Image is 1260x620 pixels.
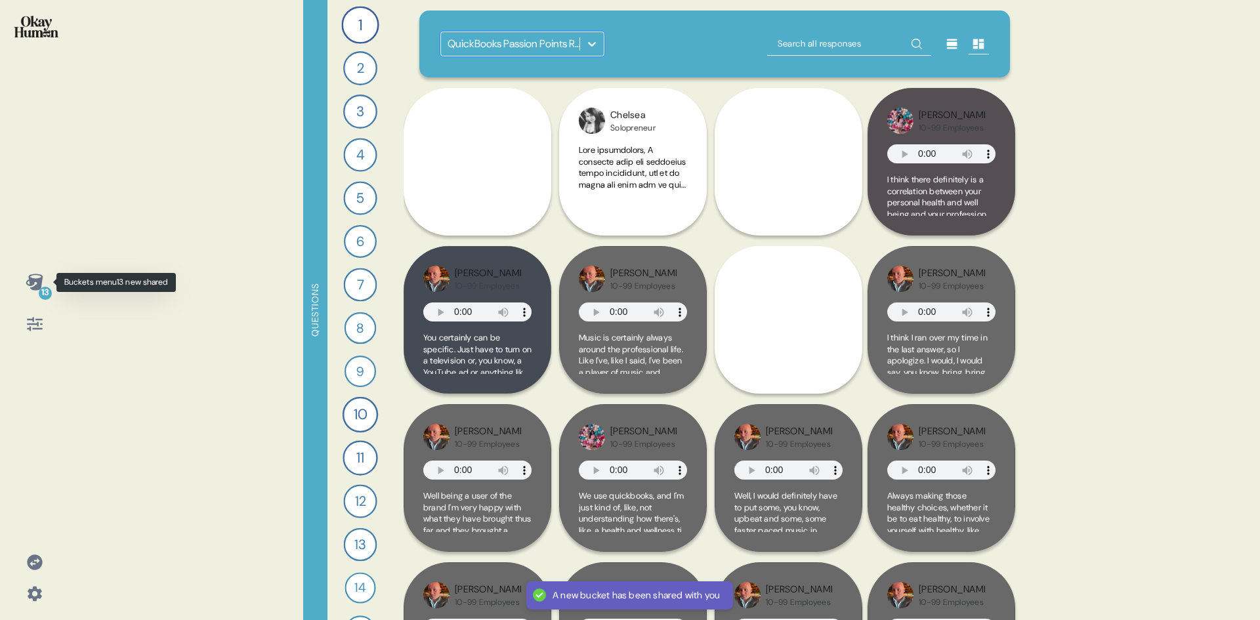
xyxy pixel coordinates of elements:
[343,397,378,432] div: 10
[887,424,913,450] img: profilepic_7941335142593792.jpg
[919,583,985,597] div: [PERSON_NAME]
[343,181,377,215] div: 5
[767,32,931,56] input: Search all responses
[610,281,677,291] div: 10-99 Employees
[766,439,832,449] div: 10-99 Employees
[579,108,605,134] img: profilepic_7567448963354047.jpg
[766,597,832,608] div: 10-99 Employees
[919,281,985,291] div: 10-99 Employees
[343,138,377,171] div: 4
[919,123,985,133] div: 10-99 Employees
[919,597,985,608] div: 10-99 Employees
[455,439,521,449] div: 10-99 Employees
[341,6,379,43] div: 1
[343,484,377,518] div: 12
[343,51,377,85] div: 2
[766,583,832,597] div: [PERSON_NAME]
[919,108,985,123] div: [PERSON_NAME]
[344,268,377,302] div: 7
[455,281,521,291] div: 10-99 Employees
[455,597,521,608] div: 10-99 Employees
[455,266,521,281] div: [PERSON_NAME]
[919,439,985,449] div: 10-99 Employees
[887,266,913,292] img: profilepic_7941335142593792.jpg
[344,225,377,258] div: 6
[344,528,377,562] div: 13
[734,582,761,608] img: profilepic_7941335142593792.jpg
[579,266,605,292] img: profilepic_7941335142593792.jpg
[343,94,377,129] div: 3
[610,266,677,281] div: [PERSON_NAME]
[610,123,656,133] div: Solopreneur
[14,16,58,37] img: okayhuman.3b1b6348.png
[423,582,450,608] img: profilepic_7941335142593792.jpg
[423,266,450,292] img: profilepic_7941335142593792.jpg
[887,174,994,600] span: I think there definitely is a correlation between your personal health and well being and your pr...
[423,424,450,450] img: profilepic_7941335142593792.jpg
[919,266,985,281] div: [PERSON_NAME]
[345,356,376,387] div: 9
[345,572,375,603] div: 14
[919,424,985,439] div: [PERSON_NAME]
[455,583,521,597] div: [PERSON_NAME]
[455,424,521,439] div: [PERSON_NAME]
[887,582,913,608] img: profilepic_7941335142593792.jpg
[610,439,677,449] div: 10-99 Employees
[887,108,913,134] img: profilepic_7788958747886511.jpg
[734,424,761,450] img: profilepic_7941335142593792.jpg
[39,287,52,300] div: 13
[579,424,605,450] img: profilepic_7788958747886511.jpg
[345,312,377,344] div: 8
[343,440,377,475] div: 11
[610,108,656,123] div: Chelsea
[610,424,677,439] div: [PERSON_NAME]
[553,589,720,602] div: A new bucket has been shared with you
[448,36,581,52] div: QuickBooks Passion Points Research ([DATE])
[56,273,176,292] div: Buckets menu13 new shared
[766,424,832,439] div: [PERSON_NAME]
